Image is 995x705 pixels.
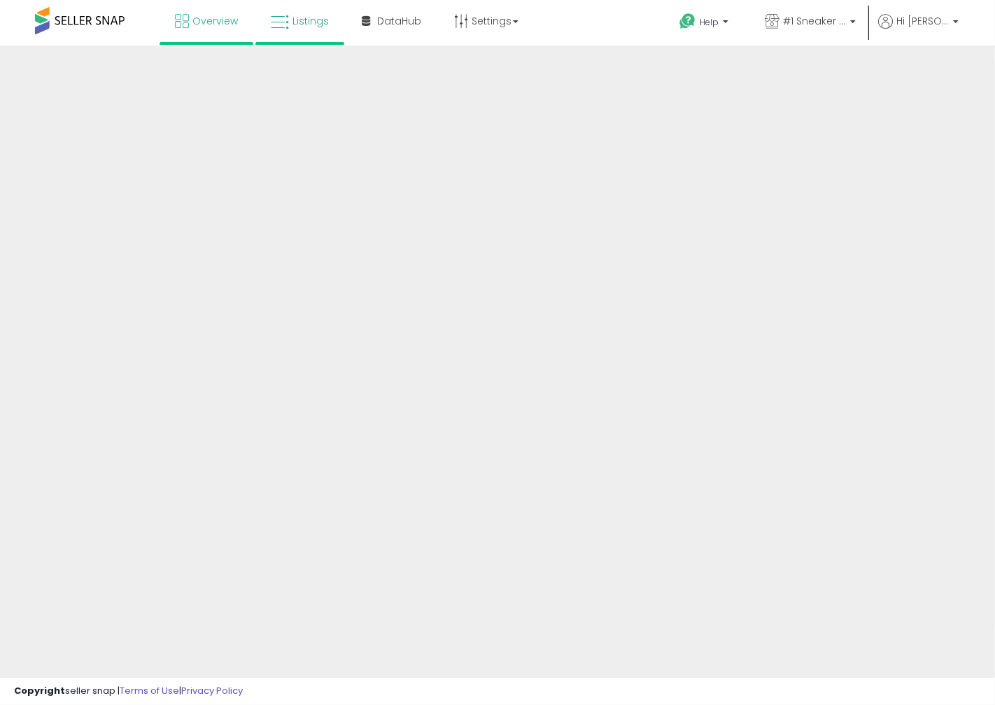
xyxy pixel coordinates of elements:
[377,14,421,28] span: DataHub
[878,14,959,46] a: Hi [PERSON_NAME]
[783,14,846,28] span: #1 Sneaker Service
[896,14,949,28] span: Hi [PERSON_NAME]
[679,13,696,30] i: Get Help
[668,2,742,46] a: Help
[700,16,719,28] span: Help
[192,14,238,28] span: Overview
[292,14,329,28] span: Listings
